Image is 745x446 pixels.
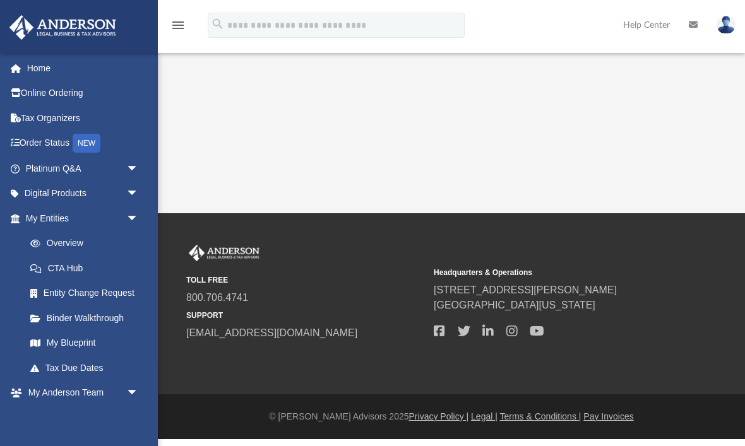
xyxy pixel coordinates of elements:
[170,18,186,33] i: menu
[9,156,158,181] a: Platinum Q&Aarrow_drop_down
[9,206,158,231] a: My Entitiesarrow_drop_down
[126,181,152,207] span: arrow_drop_down
[186,245,262,261] img: Anderson Advisors Platinum Portal
[186,274,425,286] small: TOLL FREE
[434,300,595,310] a: [GEOGRAPHIC_DATA][US_STATE]
[186,292,248,303] a: 800.706.4741
[6,15,120,40] img: Anderson Advisors Platinum Portal
[9,380,152,406] a: My Anderson Teamarrow_drop_down
[126,156,152,182] span: arrow_drop_down
[9,181,158,206] a: Digital Productsarrow_drop_down
[9,105,158,131] a: Tax Organizers
[211,17,225,31] i: search
[471,411,498,421] a: Legal |
[583,411,633,421] a: Pay Invoices
[158,410,745,423] div: © [PERSON_NAME] Advisors 2025
[434,285,617,295] a: [STREET_ADDRESS][PERSON_NAME]
[18,305,158,331] a: Binder Walkthrough
[18,255,158,281] a: CTA Hub
[18,231,158,256] a: Overview
[434,267,672,278] small: Headquarters & Operations
[18,281,158,306] a: Entity Change Request
[126,206,152,232] span: arrow_drop_down
[500,411,581,421] a: Terms & Conditions |
[186,327,357,338] a: [EMAIL_ADDRESS][DOMAIN_NAME]
[717,16,736,34] img: User Pic
[18,331,152,356] a: My Blueprint
[18,355,158,380] a: Tax Due Dates
[9,81,158,106] a: Online Ordering
[186,310,425,321] small: SUPPORT
[170,24,186,33] a: menu
[73,134,100,153] div: NEW
[9,131,158,156] a: Order StatusNEW
[409,411,469,421] a: Privacy Policy |
[9,56,158,81] a: Home
[126,380,152,406] span: arrow_drop_down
